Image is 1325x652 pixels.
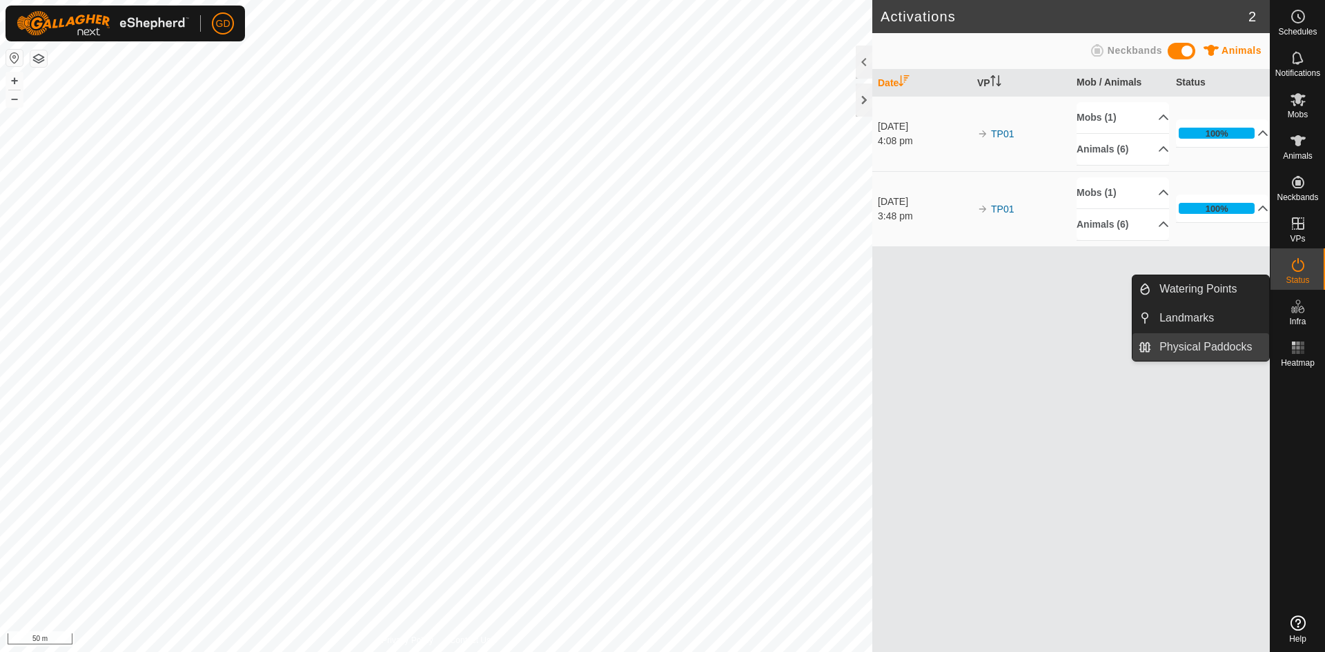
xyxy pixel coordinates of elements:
[6,72,23,89] button: +
[1132,275,1269,303] li: Watering Points
[1179,128,1255,139] div: 100%
[881,8,1248,25] h2: Activations
[878,195,970,209] div: [DATE]
[17,11,189,36] img: Gallagher Logo
[1108,45,1162,56] span: Neckbands
[1176,195,1268,222] p-accordion-header: 100%
[1132,304,1269,332] li: Landmarks
[382,634,433,646] a: Privacy Policy
[1159,281,1237,297] span: Watering Points
[1286,276,1309,284] span: Status
[1277,193,1318,201] span: Neckbands
[1077,209,1169,240] p-accordion-header: Animals (6)
[1077,177,1169,208] p-accordion-header: Mobs (1)
[1248,6,1256,27] span: 2
[1132,333,1269,361] li: Physical Paddocks
[1071,70,1170,97] th: Mob / Animals
[1179,203,1255,214] div: 100%
[1289,317,1306,326] span: Infra
[6,50,23,66] button: Reset Map
[1290,235,1305,243] span: VPs
[1077,102,1169,133] p-accordion-header: Mobs (1)
[1206,127,1228,140] div: 100%
[1151,275,1269,303] a: Watering Points
[972,70,1071,97] th: VP
[977,204,988,215] img: arrow
[1275,69,1320,77] span: Notifications
[1159,339,1252,355] span: Physical Paddocks
[990,77,1001,88] p-sorticon: Activate to sort
[977,128,988,139] img: arrow
[1151,333,1269,361] a: Physical Paddocks
[1206,202,1228,215] div: 100%
[1170,70,1270,97] th: Status
[1288,110,1308,119] span: Mobs
[878,209,970,224] div: 3:48 pm
[1159,310,1214,326] span: Landmarks
[991,128,1014,139] a: TP01
[1289,635,1306,643] span: Help
[1077,134,1169,165] p-accordion-header: Animals (6)
[1283,152,1313,160] span: Animals
[216,17,230,31] span: GD
[899,77,910,88] p-sorticon: Activate to sort
[450,634,491,646] a: Contact Us
[1151,304,1269,332] a: Landmarks
[872,70,972,97] th: Date
[1270,610,1325,649] a: Help
[991,204,1014,215] a: TP01
[30,50,47,67] button: Map Layers
[6,90,23,107] button: –
[1278,28,1317,36] span: Schedules
[878,119,970,134] div: [DATE]
[878,134,970,148] div: 4:08 pm
[1221,45,1262,56] span: Animals
[1281,359,1315,367] span: Heatmap
[1176,119,1268,147] p-accordion-header: 100%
